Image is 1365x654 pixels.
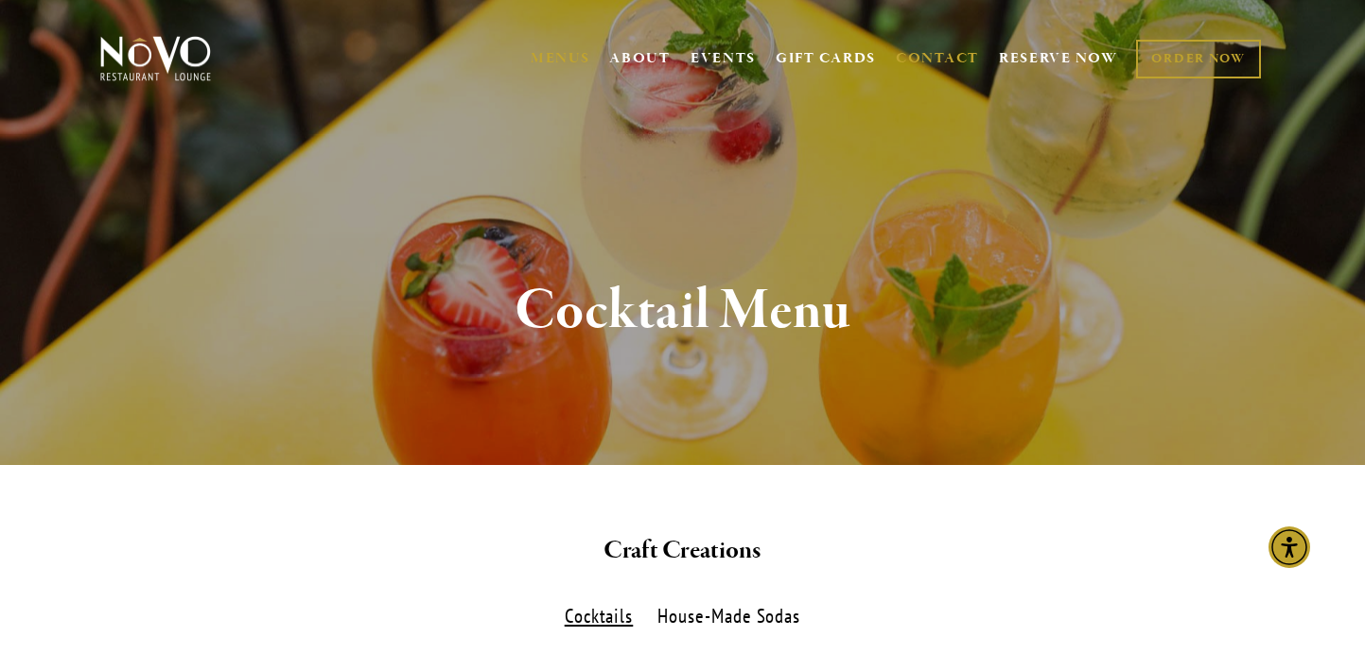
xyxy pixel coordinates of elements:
[1269,526,1310,568] div: Accessibility Menu
[1136,40,1260,78] a: ORDER NOW
[999,41,1118,77] a: RESERVE NOW
[131,531,1234,571] h2: Craft Creations
[554,603,642,630] label: Cocktails
[776,41,876,77] a: GIFT CARDS
[131,281,1234,342] h1: Cocktail Menu
[648,603,811,630] label: House-Made Sodas
[691,49,756,68] a: EVENTS
[96,35,215,82] img: Novo Restaurant &amp; Lounge
[531,49,590,68] a: MENUS
[609,49,671,68] a: ABOUT
[896,41,979,77] a: CONTACT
